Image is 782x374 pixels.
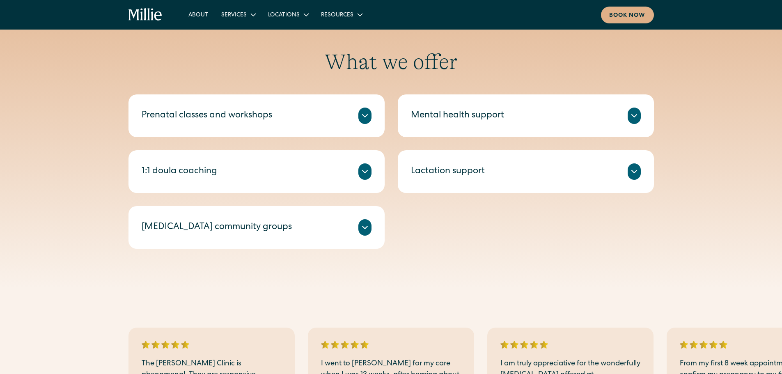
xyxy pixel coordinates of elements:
img: 5 stars rating [500,341,548,349]
img: 5 stars rating [680,341,727,349]
div: Services [215,8,261,21]
div: Resources [314,8,368,21]
div: Resources [321,11,353,20]
div: 1:1 doula coaching [142,165,217,179]
h2: What we offer [128,49,654,75]
img: 5 stars rating [142,341,189,349]
div: Locations [268,11,300,20]
div: Prenatal classes and workshops [142,109,272,123]
div: Services [221,11,247,20]
img: 5 stars rating [321,341,369,349]
div: [MEDICAL_DATA] community groups [142,221,292,234]
a: home [128,8,163,21]
a: About [182,8,215,21]
div: Lactation support [411,165,485,179]
div: Locations [261,8,314,21]
a: Book now [601,7,654,23]
div: Mental health support [411,109,504,123]
div: Book now [609,11,646,20]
